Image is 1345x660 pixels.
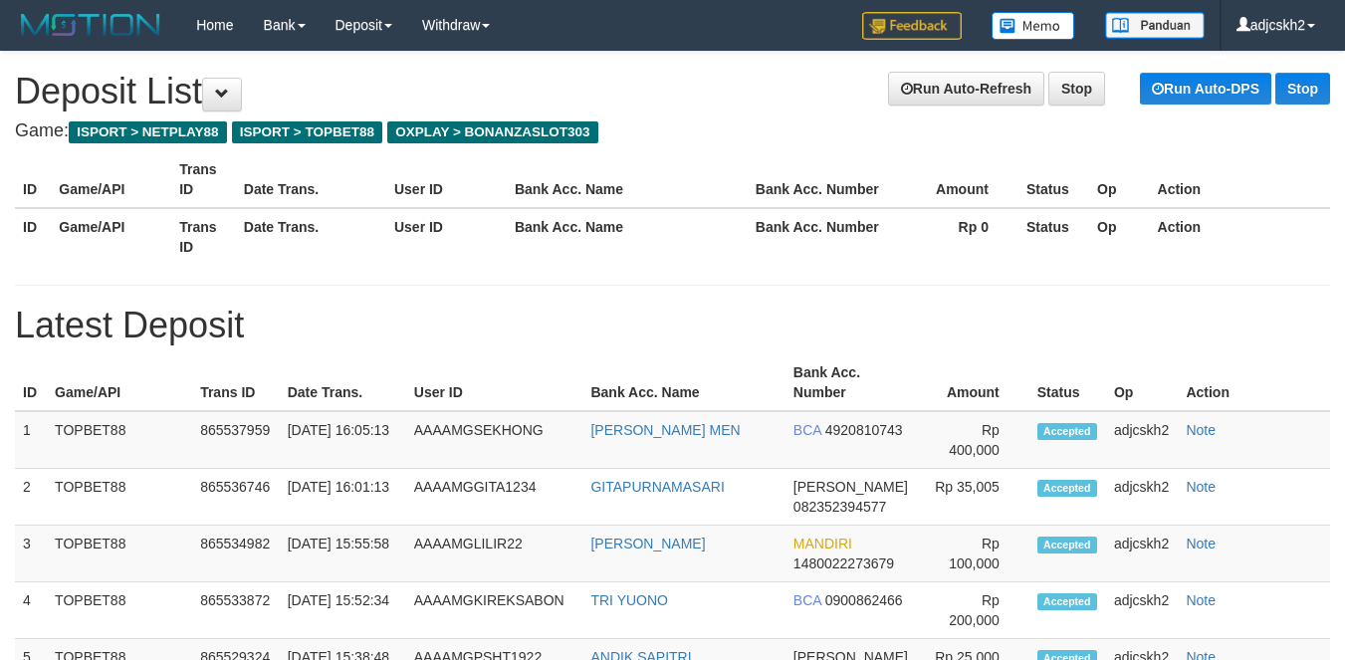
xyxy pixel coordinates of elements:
[1106,582,1178,639] td: adjcskh2
[192,582,280,639] td: 865533872
[280,582,406,639] td: [DATE] 15:52:34
[1106,411,1178,469] td: adjcskh2
[15,208,51,265] th: ID
[1089,208,1149,265] th: Op
[898,151,1018,208] th: Amount
[1037,537,1097,553] span: Accepted
[280,354,406,411] th: Date Trans.
[1150,208,1330,265] th: Action
[171,151,236,208] th: Trans ID
[1018,151,1089,208] th: Status
[1048,72,1105,106] a: Stop
[280,526,406,582] td: [DATE] 15:55:58
[232,121,382,143] span: ISPORT > TOPBET88
[406,582,583,639] td: AAAAMGKIREKSABON
[15,151,51,208] th: ID
[1275,73,1330,105] a: Stop
[192,526,280,582] td: 865534982
[507,151,748,208] th: Bank Acc. Name
[590,536,705,551] a: [PERSON_NAME]
[406,469,583,526] td: AAAAMGGITA1234
[386,208,507,265] th: User ID
[1037,423,1097,440] span: Accepted
[15,121,1330,141] h4: Game:
[1178,354,1330,411] th: Action
[920,526,1029,582] td: Rp 100,000
[15,582,47,639] td: 4
[590,422,740,438] a: [PERSON_NAME] MEN
[920,469,1029,526] td: Rp 35,005
[1186,479,1216,495] a: Note
[192,354,280,411] th: Trans ID
[280,411,406,469] td: [DATE] 16:05:13
[1105,12,1205,39] img: panduan.png
[1186,536,1216,551] a: Note
[1029,354,1106,411] th: Status
[192,411,280,469] td: 865537959
[192,469,280,526] td: 865536746
[47,469,192,526] td: TOPBET88
[47,526,192,582] td: TOPBET88
[793,536,852,551] span: MANDIRI
[386,151,507,208] th: User ID
[1037,480,1097,497] span: Accepted
[69,121,227,143] span: ISPORT > NETPLAY88
[15,354,47,411] th: ID
[888,72,1044,106] a: Run Auto-Refresh
[1106,469,1178,526] td: adjcskh2
[406,526,583,582] td: AAAAMGLILIR22
[15,306,1330,345] h1: Latest Deposit
[898,208,1018,265] th: Rp 0
[507,208,748,265] th: Bank Acc. Name
[748,208,898,265] th: Bank Acc. Number
[793,592,821,608] span: BCA
[793,499,886,515] span: 082352394577
[793,422,821,438] span: BCA
[387,121,598,143] span: OXPLAY > BONANZASLOT303
[1106,354,1178,411] th: Op
[236,208,386,265] th: Date Trans.
[748,151,898,208] th: Bank Acc. Number
[51,208,171,265] th: Game/API
[825,422,903,438] span: 4920810743
[992,12,1075,40] img: Button%20Memo.svg
[15,72,1330,111] h1: Deposit List
[793,555,894,571] span: 1480022273679
[280,469,406,526] td: [DATE] 16:01:13
[862,12,962,40] img: Feedback.jpg
[406,354,583,411] th: User ID
[171,208,236,265] th: Trans ID
[15,411,47,469] td: 1
[1186,592,1216,608] a: Note
[1186,422,1216,438] a: Note
[920,582,1029,639] td: Rp 200,000
[236,151,386,208] th: Date Trans.
[406,411,583,469] td: AAAAMGSEKHONG
[15,469,47,526] td: 2
[582,354,785,411] th: Bank Acc. Name
[47,411,192,469] td: TOPBET88
[1018,208,1089,265] th: Status
[15,10,166,40] img: MOTION_logo.png
[47,354,192,411] th: Game/API
[1037,593,1097,610] span: Accepted
[47,582,192,639] td: TOPBET88
[1089,151,1149,208] th: Op
[590,592,668,608] a: TRI YUONO
[1106,526,1178,582] td: adjcskh2
[15,526,47,582] td: 3
[590,479,724,495] a: GITAPURNAMASARI
[1140,73,1271,105] a: Run Auto-DPS
[920,411,1029,469] td: Rp 400,000
[920,354,1029,411] th: Amount
[1150,151,1330,208] th: Action
[825,592,903,608] span: 0900862466
[793,479,908,495] span: [PERSON_NAME]
[51,151,171,208] th: Game/API
[785,354,920,411] th: Bank Acc. Number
